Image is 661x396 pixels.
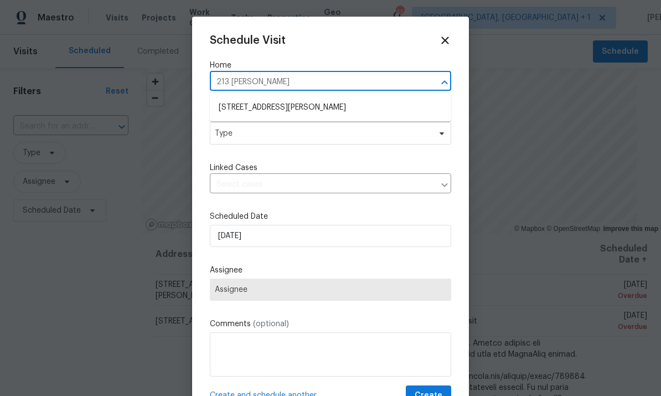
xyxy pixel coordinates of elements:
[210,60,451,71] label: Home
[210,74,420,91] input: Enter in an address
[215,128,430,139] span: Type
[210,211,451,222] label: Scheduled Date
[215,285,446,294] span: Assignee
[210,225,451,247] input: M/D/YYYY
[210,318,451,330] label: Comments
[210,162,257,173] span: Linked Cases
[439,34,451,47] span: Close
[253,320,289,328] span: (optional)
[210,265,451,276] label: Assignee
[210,35,286,46] span: Schedule Visit
[437,75,452,90] button: Close
[210,99,451,117] li: [STREET_ADDRESS][PERSON_NAME]
[210,176,435,193] input: Select cases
